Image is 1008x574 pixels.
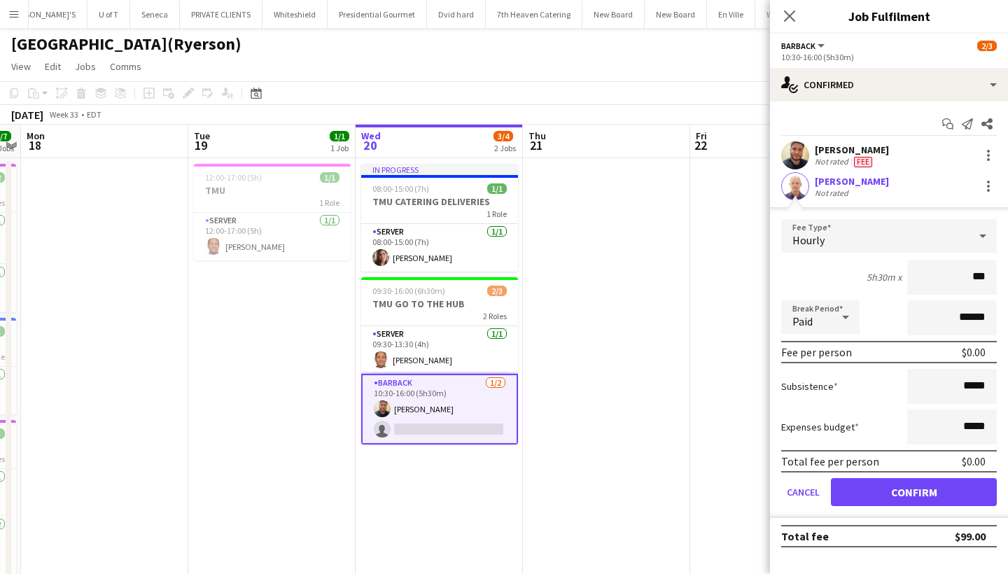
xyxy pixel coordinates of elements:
[781,454,879,468] div: Total fee per person
[645,1,707,28] button: New Board
[815,156,851,167] div: Not rated
[487,183,507,194] span: 1/1
[494,143,516,153] div: 2 Jobs
[104,57,147,76] a: Comms
[696,129,707,142] span: Fri
[359,137,381,153] span: 20
[69,57,101,76] a: Jobs
[87,109,101,120] div: EDT
[361,164,518,272] app-job-card: In progress08:00-15:00 (7h)1/1TMU CATERING DELIVERIES1 RoleSERVER1/108:00-15:00 (7h)[PERSON_NAME]
[781,421,859,433] label: Expenses budget
[851,156,875,167] div: Crew has different fees then in role
[194,184,351,197] h3: TMU
[192,137,210,153] span: 19
[694,137,707,153] span: 22
[320,172,339,183] span: 1/1
[781,41,815,51] span: BARBACK
[483,311,507,321] span: 2 Roles
[46,109,81,120] span: Week 33
[372,183,429,194] span: 08:00-15:00 (7h)
[792,314,813,328] span: Paid
[11,60,31,73] span: View
[962,345,986,359] div: $0.00
[528,129,546,142] span: Thu
[11,108,43,122] div: [DATE]
[361,326,518,374] app-card-role: SERVER1/109:30-13:30 (4h)[PERSON_NAME]
[781,380,838,393] label: Subsistence
[39,57,66,76] a: Edit
[781,41,827,51] button: BARBACK
[24,137,45,153] span: 18
[486,1,582,28] button: 7th Heaven Catering
[493,131,513,141] span: 3/4
[427,1,486,28] button: Dvid hard
[487,286,507,296] span: 2/3
[770,7,1008,25] h3: Job Fulfilment
[526,137,546,153] span: 21
[130,1,180,28] button: Seneca
[27,129,45,142] span: Mon
[361,374,518,444] app-card-role: BARBACK1/210:30-16:00 (5h30m)[PERSON_NAME]
[194,129,210,142] span: Tue
[361,224,518,272] app-card-role: SERVER1/108:00-15:00 (7h)[PERSON_NAME]
[194,213,351,260] app-card-role: SERVER1/112:00-17:00 (5h)[PERSON_NAME]
[180,1,262,28] button: PRIVATE CLIENTS
[319,197,339,208] span: 1 Role
[867,271,902,283] div: 5h30m x
[815,143,889,156] div: [PERSON_NAME]
[582,1,645,28] button: New Board
[11,34,241,55] h1: [GEOGRAPHIC_DATA](Ryerson)
[361,129,381,142] span: Wed
[955,529,986,543] div: $99.00
[781,52,997,62] div: 10:30-16:00 (5h30m)
[831,478,997,506] button: Confirm
[330,131,349,141] span: 1/1
[205,172,262,183] span: 12:00-17:00 (5h)
[361,297,518,310] h3: TMU GO TO THE HUB
[854,157,872,167] span: Fee
[361,164,518,175] div: In progress
[75,60,96,73] span: Jobs
[962,454,986,468] div: $0.00
[110,60,141,73] span: Comms
[87,1,130,28] button: U of T
[707,1,755,28] button: En Ville
[361,277,518,444] app-job-card: 09:30-16:00 (6h30m)2/3TMU GO TO THE HUB2 RolesSERVER1/109:30-13:30 (4h)[PERSON_NAME]BARBACK1/210:...
[262,1,328,28] button: Whiteshield
[792,233,825,247] span: Hourly
[770,68,1008,101] div: Confirmed
[781,529,829,543] div: Total fee
[6,57,36,76] a: View
[781,345,852,359] div: Fee per person
[755,1,855,28] button: Willow Springs Winery
[372,286,445,296] span: 09:30-16:00 (6h30m)
[815,188,851,198] div: Not rated
[977,41,997,51] span: 2/3
[45,60,61,73] span: Edit
[194,164,351,260] app-job-card: 12:00-17:00 (5h)1/1TMU1 RoleSERVER1/112:00-17:00 (5h)[PERSON_NAME]
[486,209,507,219] span: 1 Role
[361,195,518,208] h3: TMU CATERING DELIVERIES
[330,143,349,153] div: 1 Job
[781,478,825,506] button: Cancel
[328,1,427,28] button: Presidential Gourmet
[815,175,889,188] div: [PERSON_NAME]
